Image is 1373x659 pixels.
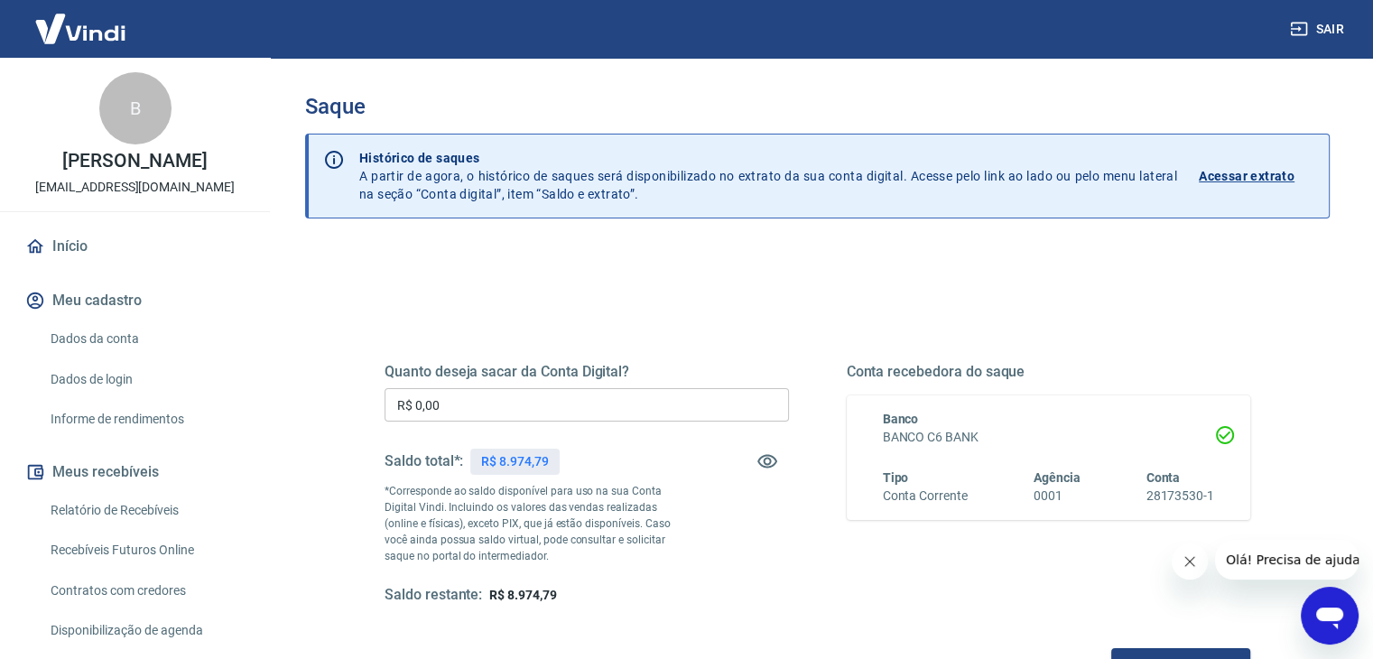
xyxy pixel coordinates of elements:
[1215,540,1359,580] iframe: Mensagem da empresa
[43,320,248,357] a: Dados da conta
[43,532,248,569] a: Recebíveis Futuros Online
[847,363,1251,381] h5: Conta recebedora do saque
[43,572,248,609] a: Contratos com credores
[1146,487,1214,506] h6: 28173530-1
[1301,587,1359,645] iframe: Botão para abrir a janela de mensagens
[43,492,248,529] a: Relatório de Recebíveis
[883,412,919,426] span: Banco
[62,152,207,171] p: [PERSON_NAME]
[22,227,248,266] a: Início
[385,586,482,605] h5: Saldo restante:
[1199,167,1294,185] p: Acessar extrato
[11,13,152,27] span: Olá! Precisa de ajuda?
[1146,470,1180,485] span: Conta
[883,428,1215,447] h6: BANCO C6 BANK
[481,452,548,471] p: R$ 8.974,79
[22,281,248,320] button: Meu cadastro
[489,588,556,602] span: R$ 8.974,79
[43,401,248,438] a: Informe de rendimentos
[883,470,909,485] span: Tipo
[359,149,1177,203] p: A partir de agora, o histórico de saques será disponibilizado no extrato da sua conta digital. Ac...
[22,452,248,492] button: Meus recebíveis
[1034,470,1081,485] span: Agência
[385,452,463,470] h5: Saldo total*:
[385,483,688,564] p: *Corresponde ao saldo disponível para uso na sua Conta Digital Vindi. Incluindo os valores das ve...
[359,149,1177,167] p: Histórico de saques
[99,72,172,144] div: B
[1034,487,1081,506] h6: 0001
[385,363,789,381] h5: Quanto deseja sacar da Conta Digital?
[43,361,248,398] a: Dados de login
[883,487,968,506] h6: Conta Corrente
[1172,543,1208,580] iframe: Fechar mensagem
[1286,13,1351,46] button: Sair
[35,178,235,197] p: [EMAIL_ADDRESS][DOMAIN_NAME]
[43,612,248,649] a: Disponibilização de agenda
[22,1,139,56] img: Vindi
[305,94,1330,119] h3: Saque
[1199,149,1314,203] a: Acessar extrato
